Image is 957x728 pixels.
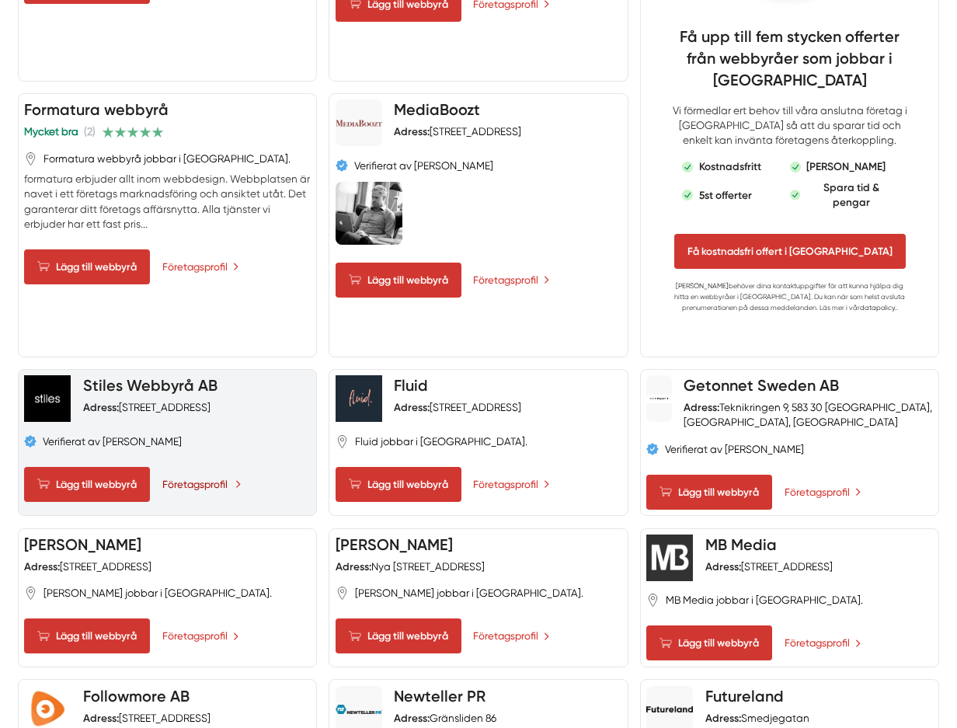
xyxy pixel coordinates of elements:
[646,535,693,581] img: MB Media logotyp
[394,711,496,726] div: Gränsliden 86
[83,401,119,413] strong: Adress:
[24,152,37,165] svg: Pin / Karta
[394,400,521,415] div: [STREET_ADDRESS]
[670,103,909,148] p: Vi förmedlar ert behov till våra anslutna företag i [GEOGRAPHIC_DATA] så att du sparar tid och en...
[684,401,719,413] strong: Adress:
[24,375,71,422] img: Stiles Webbyrå AB logotyp
[705,559,833,574] div: [STREET_ADDRESS]
[705,560,741,573] strong: Adress:
[24,535,141,554] a: [PERSON_NAME]
[83,711,211,726] div: [STREET_ADDRESS]
[860,304,896,312] a: datapolicy.
[394,125,430,138] strong: Adress:
[336,559,485,574] div: Nya [STREET_ADDRESS]
[24,618,150,653] : Lägg till webbyrå
[336,263,461,298] : Lägg till webbyrå
[684,400,933,430] div: Teknikringen 9, 583 30 [GEOGRAPHIC_DATA], [GEOGRAPHIC_DATA], [GEOGRAPHIC_DATA]
[394,376,428,395] a: Fluid
[336,119,382,128] img: MediaBoozt logotyp
[646,594,659,607] svg: Pin / Karta
[24,249,150,284] : Lägg till webbyrå
[646,475,772,510] : Lägg till webbyrå
[336,182,402,245] img: MediaBoozt är webbyråer i Östergötland
[24,125,78,138] span: Mycket bra
[670,26,909,103] h4: Få upp till fem stycken offerter från webbyråer som jobbar i [GEOGRAPHIC_DATA]
[473,476,550,493] a: Företagsprofil
[473,272,550,288] a: Företagsprofil
[24,587,37,600] svg: Pin / Karta
[84,125,96,138] span: (2)
[676,282,729,290] a: [PERSON_NAME]
[394,687,485,705] a: Newteller PR
[83,376,217,395] a: Stiles Webbyrå AB
[646,706,693,712] img: Futureland logotyp
[355,586,583,601] span: [PERSON_NAME] jobbar i [GEOGRAPHIC_DATA].
[336,587,349,600] svg: Pin / Karta
[394,401,430,413] strong: Adress:
[336,618,461,653] : Lägg till webbyrå
[43,586,272,601] span: [PERSON_NAME] jobbar i [GEOGRAPHIC_DATA].
[699,188,752,203] p: 5st offerter
[83,687,190,705] a: Followmore AB
[670,280,909,313] p: behöver dina kontaktuppgifter för att kunna hjälpa dig hitta en webbyråer i [GEOGRAPHIC_DATA]. Du...
[394,100,480,119] a: MediaBoozt
[336,375,382,422] img: Fluid logotyp
[43,152,291,166] span: Formatura webbyrå jobbar i [GEOGRAPHIC_DATA].
[162,259,239,275] a: Företagsprofil
[705,711,809,726] div: Smedjegatan
[336,535,453,554] a: [PERSON_NAME]
[665,442,804,457] span: Verifierat av [PERSON_NAME]
[705,712,741,724] strong: Adress:
[24,559,151,574] div: [STREET_ADDRESS]
[24,560,60,573] strong: Adress:
[705,687,784,705] a: Futureland
[394,712,430,724] strong: Adress:
[43,434,182,449] span: Verifierat av [PERSON_NAME]
[699,159,761,174] p: Kostnadsfritt
[473,628,550,644] a: Företagsprofil
[646,625,772,660] : Lägg till webbyrå
[674,234,906,269] span: Få kostnadsfri offert i Östergötlands län
[354,158,493,173] span: Verifierat av [PERSON_NAME]
[355,434,527,449] span: Fluid jobbar i [GEOGRAPHIC_DATA].
[666,593,863,608] span: MB Media jobbar i [GEOGRAPHIC_DATA].
[646,395,671,403] img: Getonnet Sweden AB logotyp
[162,476,242,493] a: Företagsprofil
[394,124,521,139] div: [STREET_ADDRESS]
[162,628,239,644] a: Företagsprofil
[806,180,896,210] p: Spara tid & pengar
[336,560,371,573] strong: Adress:
[684,376,839,395] a: Getonnet Sweden AB
[336,705,382,714] img: Newteller PR logotyp
[336,435,349,448] svg: Pin / Karta
[24,172,310,232] p: formatura erbjuder allt inom webbdesign. Webbplatsen är navet i ett företags marknadsföring och a...
[83,712,119,724] strong: Adress:
[24,467,150,502] : Lägg till webbyrå
[336,467,461,502] : Lägg till webbyrå
[785,484,861,500] a: Företagsprofil
[24,100,169,119] a: Formatura webbyrå
[806,159,886,174] p: [PERSON_NAME]
[785,635,861,651] a: Företagsprofil
[83,400,211,415] div: [STREET_ADDRESS]
[705,535,777,554] a: MB Media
